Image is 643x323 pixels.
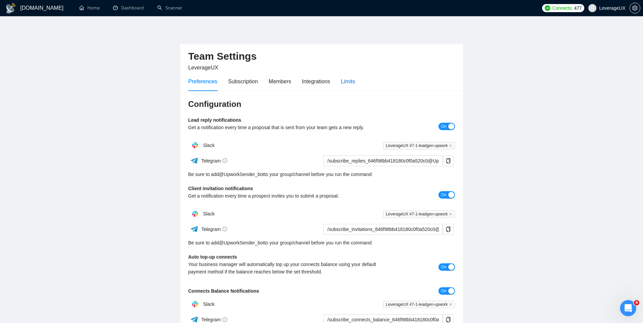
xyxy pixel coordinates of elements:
[630,5,640,11] span: setting
[341,77,355,86] div: Limits
[79,5,100,11] a: homeHome
[574,4,582,12] span: 477
[441,191,446,199] span: On
[449,212,452,216] span: close
[188,65,218,70] span: LeverageUX
[552,4,572,12] span: Connects:
[188,124,389,131] div: Get a notification every time a proposal that is sent from your team gets a new reply.
[188,288,259,294] b: Connects Balance Notifications
[443,155,454,166] button: copy
[203,301,214,307] span: Slack
[302,77,330,86] div: Integrations
[443,158,453,164] span: copy
[228,77,258,86] div: Subscription
[188,192,389,200] div: Get a notification every time a prospect invites you to submit a proposal.
[188,254,237,260] b: Auto top-up connects
[222,227,227,231] span: info-circle
[188,117,241,123] b: Lead reply notifications
[634,300,639,305] span: 4
[201,227,227,232] span: Telegram
[188,297,202,311] img: hpQkSZIkSZIkSZIkSZIkSZIkSZIkSZIkSZIkSZIkSZIkSZIkSZIkSZIkSZIkSZIkSZIkSZIkSZIkSZIkSZIkSZIkSZIkSZIkS...
[383,210,455,218] span: LeverageUX #7-1-leadgen-upwork
[620,300,636,316] iframe: Intercom live chat
[629,5,640,11] a: setting
[383,142,455,149] span: LeverageUX #7-1-leadgen-upwork
[219,239,264,246] a: @UpworkSender_bot
[222,158,227,163] span: info-circle
[449,144,452,147] span: close
[188,171,455,178] div: Be sure to add to your group/channel before you run the command
[222,317,227,322] span: info-circle
[5,3,16,14] img: logo
[190,225,198,233] img: ww3wtPAAAAAElFTkSuQmCC
[203,211,214,216] span: Slack
[219,171,264,178] a: @UpworkSender_bot
[545,5,550,11] img: upwork-logo.png
[443,227,453,232] span: copy
[203,143,214,148] span: Slack
[188,186,253,191] b: Client invitation notifications
[113,5,144,11] a: dashboardDashboard
[188,261,389,275] div: Your business manager will automatically top up your connects balance using your default payment ...
[449,303,452,306] span: close
[629,3,640,13] button: setting
[188,139,202,152] img: hpQkSZIkSZIkSZIkSZIkSZIkSZIkSZIkSZIkSZIkSZIkSZIkSZIkSZIkSZIkSZIkSZIkSZIkSZIkSZIkSZIkSZIkSZIkSZIkS...
[190,156,198,165] img: ww3wtPAAAAAElFTkSuQmCC
[188,99,455,110] h3: Configuration
[269,77,291,86] div: Members
[157,5,182,11] a: searchScanner
[443,224,454,235] button: copy
[188,77,217,86] div: Preferences
[441,287,446,295] span: On
[443,317,453,322] span: copy
[201,317,227,322] span: Telegram
[201,158,227,164] span: Telegram
[383,301,455,308] span: LeverageUX #7-1-leadgen-upwork
[590,6,595,10] span: user
[188,50,455,63] h2: Team Settings
[441,123,446,130] span: On
[188,239,455,246] div: Be sure to add to your group/channel before you run the command
[441,263,446,271] span: On
[188,207,202,221] img: hpQkSZIkSZIkSZIkSZIkSZIkSZIkSZIkSZIkSZIkSZIkSZIkSZIkSZIkSZIkSZIkSZIkSZIkSZIkSZIkSZIkSZIkSZIkSZIkS...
